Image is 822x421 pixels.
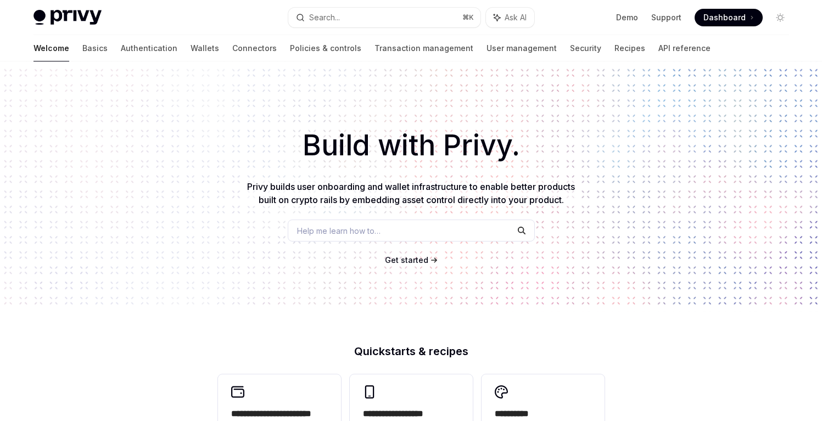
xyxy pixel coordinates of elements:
a: Demo [616,12,638,23]
h1: Build with Privy. [18,124,804,167]
span: ⌘ K [462,13,474,22]
a: Welcome [33,35,69,61]
div: Search... [309,11,340,24]
a: Basics [82,35,108,61]
a: Recipes [614,35,645,61]
a: Transaction management [374,35,473,61]
a: Dashboard [695,9,763,26]
a: Authentication [121,35,177,61]
span: Privy builds user onboarding and wallet infrastructure to enable better products built on crypto ... [247,181,575,205]
a: Policies & controls [290,35,361,61]
button: Ask AI [486,8,534,27]
button: Search...⌘K [288,8,480,27]
a: Get started [385,255,428,266]
span: Ask AI [505,12,527,23]
span: Dashboard [703,12,746,23]
a: Security [570,35,601,61]
a: Wallets [191,35,219,61]
img: light logo [33,10,102,25]
h2: Quickstarts & recipes [218,346,605,357]
button: Toggle dark mode [771,9,789,26]
a: User management [487,35,557,61]
span: Help me learn how to… [297,225,381,237]
a: API reference [658,35,711,61]
span: Get started [385,255,428,265]
a: Support [651,12,681,23]
a: Connectors [232,35,277,61]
